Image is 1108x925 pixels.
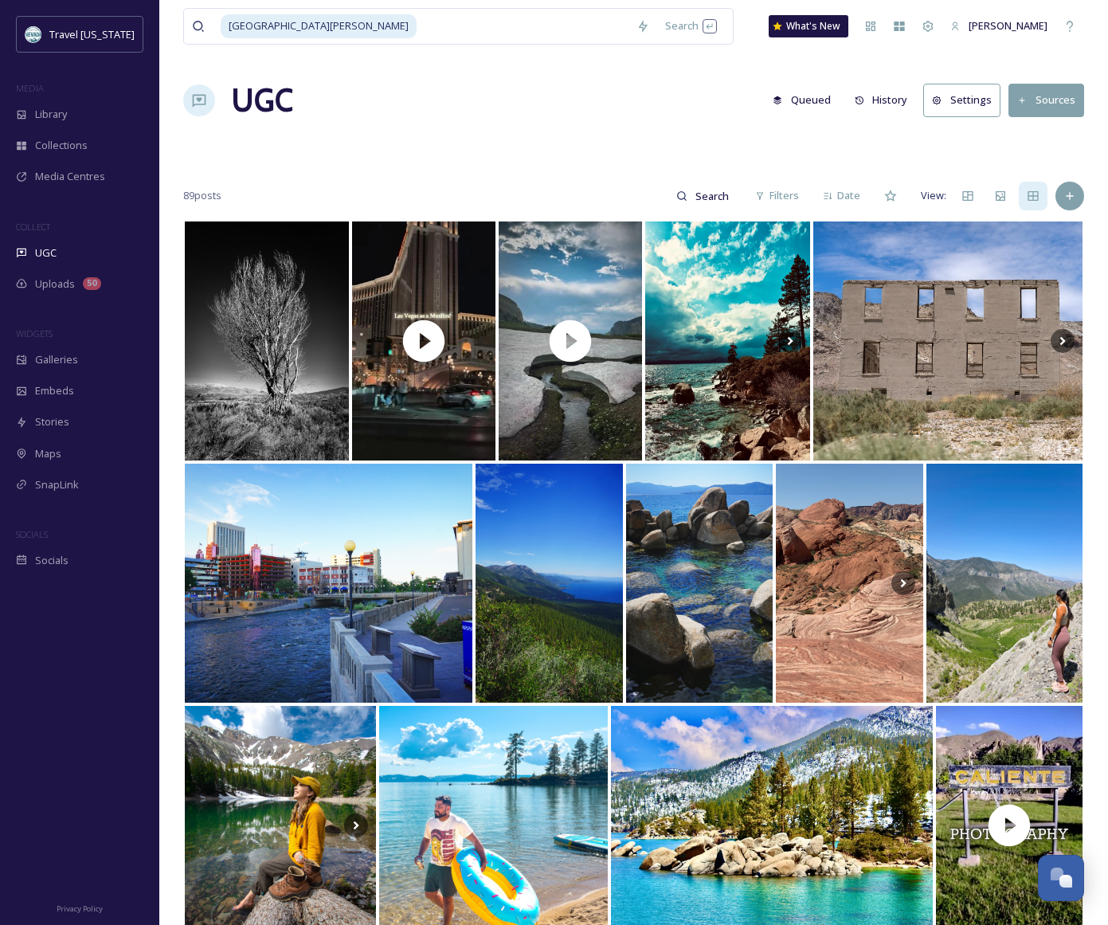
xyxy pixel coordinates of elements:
input: Search [687,180,739,212]
span: Stories [35,414,69,429]
span: Date [837,188,860,203]
a: [PERSON_NAME] [942,10,1055,41]
span: SnapLink [35,477,79,492]
img: Chasing peaks and finding peace 🌄✨ Perfect day at Mt. Charleston, weather was beautiful but the v... [926,464,1083,703]
img: Nevada. . . . . . #nevada #nevadastate #travelnevada #explorenevada #nevadaexplored #discoverneva... [476,464,622,703]
span: Privacy Policy [57,903,103,914]
a: Privacy Policy [57,898,103,917]
a: UGC [231,76,293,124]
img: Lake Tahoe. . . . . . #nevada #nevadastate #travelnevada #explorenevada #nevadaexplored #discover... [626,464,773,703]
span: 89 posts [183,188,221,203]
button: Settings [923,84,1000,116]
img: •monochramatic• #anseladams #blackandwhite #tree #nevada #desert #sierranevada #space #photoofthe... [185,221,349,461]
img: thumbnail [499,221,642,461]
img: download.jpeg [25,26,41,42]
span: UGC [35,245,57,261]
button: Queued [765,84,839,116]
span: Filters [769,188,799,203]
span: View: [921,188,946,203]
img: Lake Tahoe State Park. Have a great weekend everyone. #tranquil #nature #photography #photoofthed... [645,221,809,461]
span: Galleries [35,352,78,367]
img: Reno. . . . . . #nevada #nevadastate #travelnevada #explorenevada #nevadaexplored #discovernevada... [185,464,472,703]
img: 📍Valley of fire 🇺🇸 #valleyoffire #valleyoffirestatepark #valleyoffirenevada #valleyoffir #valleyo... [776,464,922,703]
a: Settings [923,84,1008,116]
span: SOCIALS [16,528,48,540]
button: Open Chat [1038,855,1084,901]
button: History [847,84,916,116]
div: 50 [83,277,101,290]
span: COLLECT [16,221,50,233]
span: WIDGETS [16,327,53,339]
div: Search [657,10,725,41]
span: Travel [US_STATE] [49,27,135,41]
a: What's New [769,15,848,37]
span: Socials [35,553,69,568]
span: Uploads [35,276,75,292]
span: Maps [35,446,61,461]
a: Queued [765,84,847,116]
span: MEDIA [16,82,44,94]
span: Collections [35,138,88,153]
span: Media Centres [35,169,105,184]
span: Library [35,107,67,122]
img: thumbnail [352,221,495,461]
a: History [847,84,924,116]
span: Embeds [35,383,74,398]
span: [GEOGRAPHIC_DATA][PERSON_NAME] [221,14,417,37]
img: 📍rhyolite gold mining ghost town, beatty nevada 05.16.25, 1130am #sony #sonyalpha #sonyalphafemal... [813,221,1083,461]
button: Sources [1008,84,1084,116]
span: [PERSON_NAME] [969,18,1047,33]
